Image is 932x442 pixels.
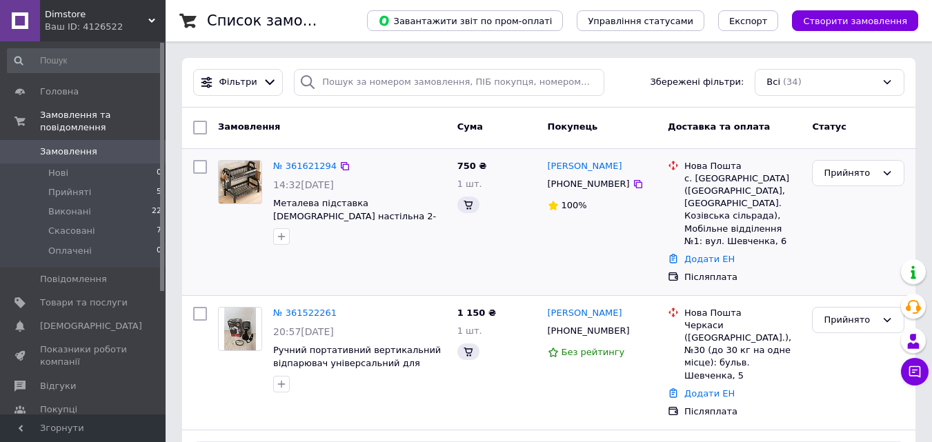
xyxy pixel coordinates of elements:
[40,320,142,332] span: [DEMOGRAPHIC_DATA]
[901,358,929,385] button: Чат з покупцем
[294,69,604,96] input: Пошук за номером замовлення, ПІБ покупця, номером телефону, Email, номером накладної
[548,307,622,320] a: [PERSON_NAME]
[783,77,802,87] span: (34)
[378,14,552,27] span: Завантажити звіт по пром-оплаті
[457,161,487,171] span: 750 ₴
[273,308,337,318] a: № 361522261
[718,10,779,31] button: Експорт
[729,16,768,26] span: Експорт
[457,179,482,189] span: 1 шт.
[45,21,166,33] div: Ваш ID: 4126522
[45,8,148,21] span: Dimstore
[562,347,625,357] span: Без рейтингу
[40,297,128,309] span: Товари та послуги
[766,76,780,89] span: Всі
[273,198,436,247] a: Металева підставка [DEMOGRAPHIC_DATA] настільна 2-ярусна для посуду компактна якісна
[48,205,91,218] span: Виконані
[40,380,76,392] span: Відгуки
[273,179,334,190] span: 14:32[DATE]
[778,15,918,26] a: Створити замовлення
[457,308,496,318] span: 1 150 ₴
[48,186,91,199] span: Прийняті
[684,172,801,248] div: с. [GEOGRAPHIC_DATA] ([GEOGRAPHIC_DATA], [GEOGRAPHIC_DATA]. Козівська сільрада), Мобільне відділе...
[684,405,801,418] div: Післяплата
[48,167,68,179] span: Нові
[577,10,704,31] button: Управління статусами
[367,10,563,31] button: Завантажити звіт по пром-оплаті
[218,121,280,132] span: Замовлення
[40,403,77,416] span: Покупці
[219,76,257,89] span: Фільтри
[7,48,163,73] input: Пошук
[48,245,92,257] span: Оплачені
[548,160,622,173] a: [PERSON_NAME]
[545,322,633,340] div: [PHONE_NUMBER]
[40,145,97,158] span: Замовлення
[273,161,337,171] a: № 361621294
[684,388,735,399] a: Додати ЕН
[684,271,801,283] div: Післяплата
[562,200,587,210] span: 100%
[157,186,161,199] span: 5
[684,307,801,319] div: Нова Пошта
[684,319,801,382] div: Черкаси ([GEOGRAPHIC_DATA].), №30 (до 30 кг на одне місце): бульв. Шевченка, 5
[207,12,347,29] h1: Список замовлень
[152,205,161,218] span: 22
[273,345,441,394] a: Ручний портативний вертикальний відпарювач універсальний для дому для будь-якої тканини 3000 Вт Z...
[224,308,257,350] img: Фото товару
[684,254,735,264] a: Додати ЕН
[650,76,744,89] span: Збережені фільтри:
[792,10,918,31] button: Створити замовлення
[457,325,482,336] span: 1 шт.
[803,16,907,26] span: Створити замовлення
[812,121,846,132] span: Статус
[824,166,876,181] div: Прийнято
[545,175,633,193] div: [PHONE_NUMBER]
[40,343,128,368] span: Показники роботи компанії
[157,245,161,257] span: 0
[548,121,598,132] span: Покупець
[48,225,95,237] span: Скасовані
[218,160,262,204] a: Фото товару
[157,225,161,237] span: 7
[273,326,334,337] span: 20:57[DATE]
[668,121,770,132] span: Доставка та оплата
[218,307,262,351] a: Фото товару
[40,86,79,98] span: Головна
[684,160,801,172] div: Нова Пошта
[219,161,261,203] img: Фото товару
[40,109,166,134] span: Замовлення та повідомлення
[824,313,876,328] div: Прийнято
[157,167,161,179] span: 0
[457,121,483,132] span: Cума
[588,16,693,26] span: Управління статусами
[40,273,107,285] span: Повідомлення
